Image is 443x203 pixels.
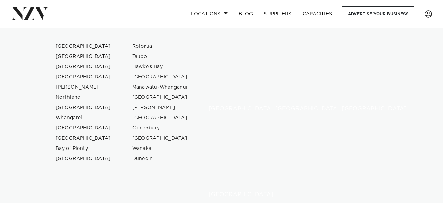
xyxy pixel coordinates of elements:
[127,62,193,72] a: Hawke's Bay
[50,123,117,133] a: [GEOGRAPHIC_DATA]
[336,41,393,117] a: Christchurch venues [GEOGRAPHIC_DATA]
[297,6,338,21] a: Capacities
[203,41,260,117] a: Auckland venues [GEOGRAPHIC_DATA]
[185,6,233,21] a: Locations
[127,123,193,133] a: Canterbury
[127,133,193,143] a: [GEOGRAPHIC_DATA]
[50,143,117,154] a: Bay of Plenty
[50,154,117,164] a: [GEOGRAPHIC_DATA]
[50,51,117,62] a: [GEOGRAPHIC_DATA]
[127,82,193,92] a: Manawatū-Whanganui
[50,133,117,143] a: [GEOGRAPHIC_DATA]
[50,92,117,103] a: Northland
[127,113,193,123] a: [GEOGRAPHIC_DATA]
[342,6,414,21] a: Advertise your business
[127,41,193,51] a: Rotorua
[342,106,387,112] h6: [GEOGRAPHIC_DATA]
[50,82,117,92] a: [PERSON_NAME]
[127,143,193,154] a: Wanaka
[270,41,326,117] a: Wellington venues [GEOGRAPHIC_DATA]
[50,41,117,51] a: [GEOGRAPHIC_DATA]
[258,6,297,21] a: SUPPLIERS
[209,106,254,112] h6: [GEOGRAPHIC_DATA]
[11,7,48,20] img: nzv-logo.png
[50,72,117,82] a: [GEOGRAPHIC_DATA]
[127,92,193,103] a: [GEOGRAPHIC_DATA]
[50,103,117,113] a: [GEOGRAPHIC_DATA]
[127,154,193,164] a: Dunedin
[209,192,254,198] h6: [GEOGRAPHIC_DATA]
[233,6,258,21] a: BLOG
[275,106,321,112] h6: [GEOGRAPHIC_DATA]
[127,72,193,82] a: [GEOGRAPHIC_DATA]
[50,62,117,72] a: [GEOGRAPHIC_DATA]
[203,127,260,203] a: Queenstown venues [GEOGRAPHIC_DATA]
[127,51,193,62] a: Taupo
[50,113,117,123] a: Whangarei
[127,103,193,113] a: [PERSON_NAME]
